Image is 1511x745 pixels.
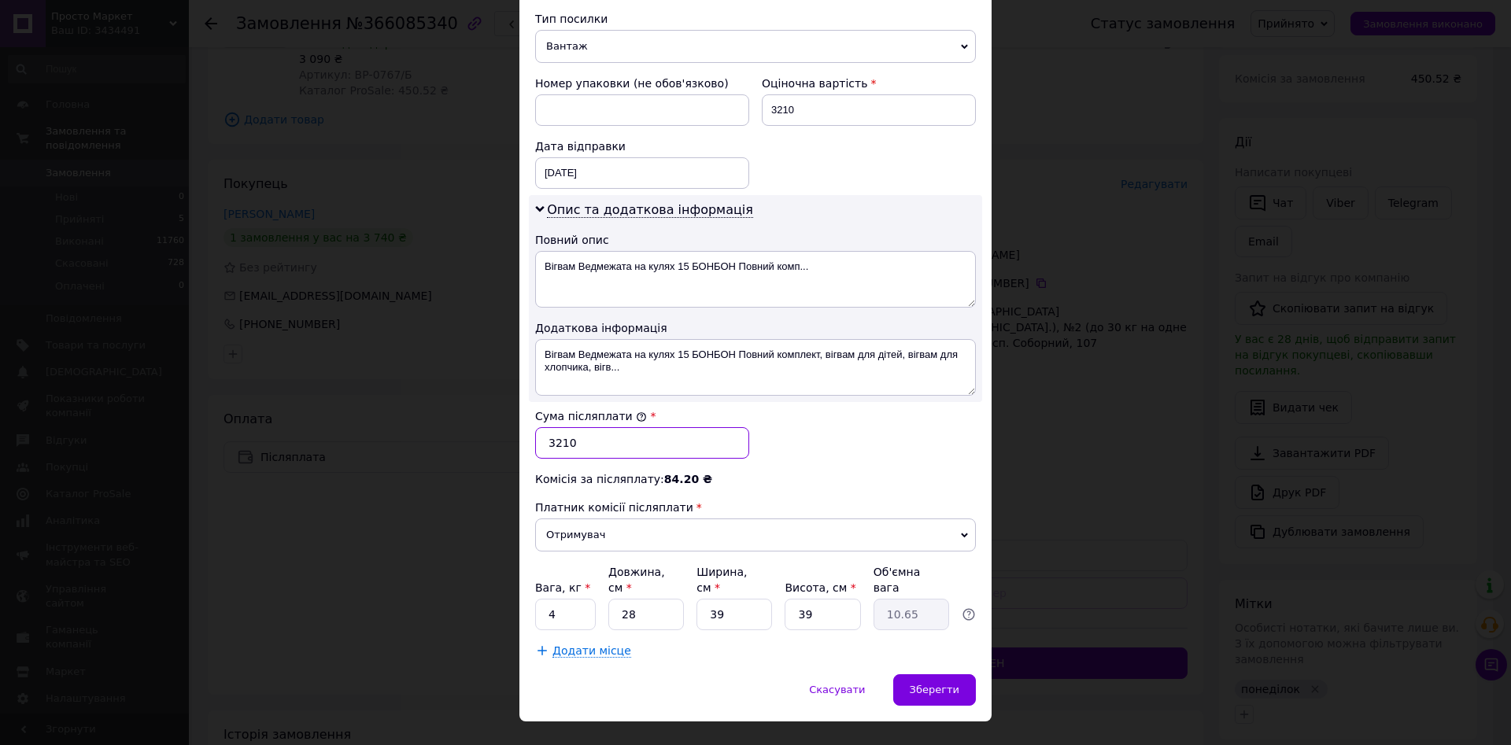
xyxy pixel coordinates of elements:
label: Висота, см [785,581,855,594]
span: Скасувати [809,684,865,695]
label: Вага, кг [535,581,590,594]
textarea: Вігвам Ведмежата на кулях 15 БОНБОН Повний комп... [535,251,976,308]
span: Опис та додаткова інформація [547,202,753,218]
span: Додати місце [552,644,631,658]
label: Сума післяплати [535,410,647,422]
div: Повний опис [535,232,976,248]
label: Довжина, см [608,566,665,594]
span: Отримувач [535,518,976,551]
div: Комісія за післяплату: [535,471,976,487]
span: Тип посилки [535,13,608,25]
div: Дата відправки [535,138,749,154]
span: Вантаж [535,30,976,63]
div: Додаткова інформація [535,320,976,336]
label: Ширина, см [696,566,747,594]
div: Номер упаковки (не обов'язково) [535,76,749,91]
div: Об'ємна вага [874,564,949,596]
textarea: Вігвам Ведмежата на кулях 15 БОНБОН Повний комплект, вігвам для дітей, вігвам для хлопчика, вігв... [535,339,976,396]
span: Зберегти [910,684,959,695]
div: Оціночна вартість [762,76,976,91]
span: Платник комісії післяплати [535,501,693,514]
span: 84.20 ₴ [664,473,712,485]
